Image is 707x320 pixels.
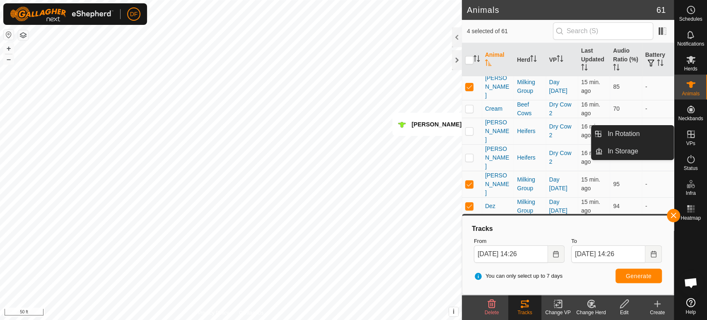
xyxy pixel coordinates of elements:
[608,146,638,156] span: In Storage
[613,65,620,72] p-sorticon: Activate to sort
[198,309,229,317] a: Privacy Policy
[656,4,666,16] span: 61
[549,199,567,214] a: Day [DATE]
[517,100,542,118] div: Beef Cows
[615,269,662,283] button: Generate
[591,143,673,160] li: In Storage
[485,61,492,67] p-sorticon: Activate to sort
[530,56,537,63] p-sorticon: Activate to sort
[517,198,542,215] div: Milking Group
[467,27,553,36] span: 4 selected of 61
[485,145,510,171] span: [PERSON_NAME]
[571,237,662,245] label: To
[613,203,620,209] span: 94
[557,56,563,63] p-sorticon: Activate to sort
[517,127,542,136] div: Heifers
[613,181,620,187] span: 95
[613,154,620,161] span: 72
[642,118,674,144] td: -
[541,309,574,316] div: Change VP
[581,123,600,138] span: Sep 11, 2025, 2:12 PM
[485,118,510,144] span: [PERSON_NAME]
[613,105,620,112] span: 70
[591,126,673,142] li: In Rotation
[678,116,703,121] span: Neckbands
[4,54,14,64] button: –
[642,43,674,77] th: Battery
[642,197,674,215] td: -
[485,74,510,100] span: [PERSON_NAME]
[603,143,673,160] a: In Storage
[553,22,653,40] input: Search (S)
[574,309,608,316] div: Change Herd
[485,202,495,211] span: Dez
[581,65,588,72] p-sorticon: Activate to sort
[517,153,542,162] div: Heifers
[682,91,700,96] span: Animals
[10,7,113,22] img: Gallagher Logo
[581,150,600,165] span: Sep 11, 2025, 2:12 PM
[514,43,545,77] th: Herd
[578,43,610,77] th: Last Updated
[239,309,263,317] a: Contact Us
[684,66,697,71] span: Herds
[581,199,600,214] span: Sep 11, 2025, 2:13 PM
[473,56,480,63] p-sorticon: Activate to sort
[4,44,14,53] button: +
[678,270,703,295] div: Open chat
[549,176,567,192] a: Day [DATE]
[686,141,695,146] span: VPs
[471,224,665,234] div: Tracks
[685,191,695,196] span: Infra
[677,41,704,46] span: Notifications
[130,10,138,19] span: DF
[517,175,542,193] div: Milking Group
[449,307,458,316] button: i
[581,79,600,94] span: Sep 11, 2025, 2:13 PM
[613,83,620,90] span: 85
[642,100,674,118] td: -
[485,171,510,197] span: [PERSON_NAME]
[549,150,572,165] a: Dry Cow 2
[482,43,514,77] th: Animal
[485,310,499,315] span: Delete
[683,166,697,171] span: Status
[626,273,652,279] span: Generate
[608,129,639,139] span: In Rotation
[657,61,664,67] p-sorticon: Activate to sort
[18,30,28,40] button: Map Layers
[610,43,642,77] th: Audio Ratio (%)
[581,176,600,192] span: Sep 11, 2025, 2:13 PM
[608,309,641,316] div: Edit
[485,104,502,113] span: Cream
[474,272,562,280] span: You can only select up to 7 days
[548,245,565,263] button: Choose Date
[508,309,541,316] div: Tracks
[642,73,674,100] td: -
[679,17,702,22] span: Schedules
[641,309,674,316] div: Create
[645,245,662,263] button: Choose Date
[674,295,707,318] a: Help
[453,308,454,315] span: i
[549,101,572,116] a: Dry Cow 2
[642,171,674,197] td: -
[546,43,578,77] th: VP
[685,310,696,315] span: Help
[4,30,14,40] button: Reset Map
[474,237,565,245] label: From
[467,5,656,15] h2: Animals
[549,123,572,138] a: Dry Cow 2
[517,78,542,95] div: Milking Group
[581,101,600,116] span: Sep 11, 2025, 2:12 PM
[549,79,567,94] a: Day [DATE]
[412,121,462,128] span: [PERSON_NAME]
[603,126,673,142] a: In Rotation
[680,216,701,221] span: Heatmap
